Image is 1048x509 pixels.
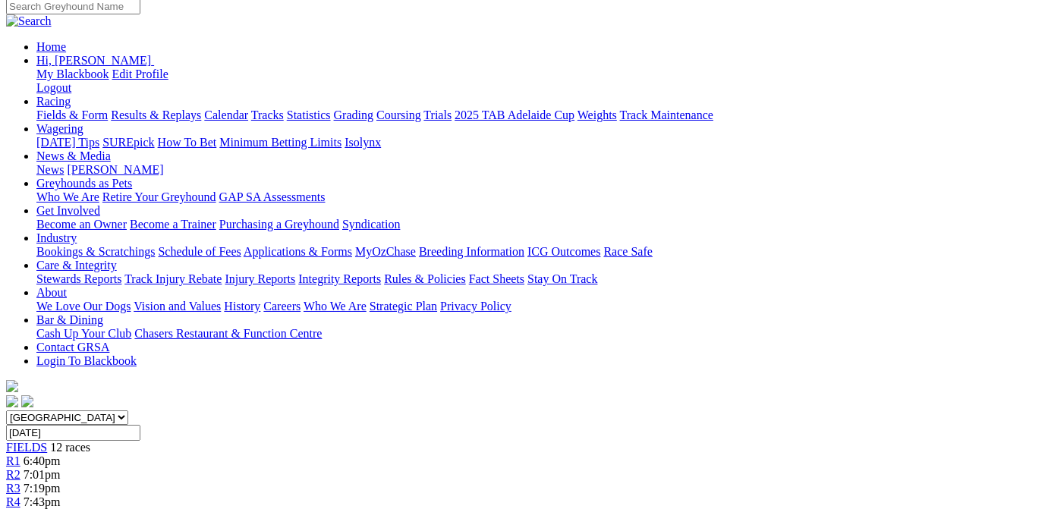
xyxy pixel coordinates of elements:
img: facebook.svg [6,395,18,407]
a: Vision and Values [134,300,221,313]
a: Grading [334,108,373,121]
a: Schedule of Fees [158,245,241,258]
a: Who We Are [36,190,99,203]
a: Race Safe [603,245,652,258]
a: About [36,286,67,299]
a: Become a Trainer [130,218,216,231]
a: [PERSON_NAME] [67,163,163,176]
a: Edit Profile [112,68,168,80]
a: Calendar [204,108,248,121]
a: Home [36,40,66,53]
a: Track Injury Rebate [124,272,222,285]
a: Who We Are [304,300,367,313]
div: About [36,300,1042,313]
a: Track Maintenance [620,108,713,121]
a: Hi, [PERSON_NAME] [36,54,154,67]
a: MyOzChase [355,245,416,258]
div: Hi, [PERSON_NAME] [36,68,1042,95]
a: SUREpick [102,136,154,149]
a: GAP SA Assessments [219,190,326,203]
span: 7:43pm [24,495,61,508]
a: Stewards Reports [36,272,121,285]
a: Bar & Dining [36,313,103,326]
span: Hi, [PERSON_NAME] [36,54,151,67]
a: Contact GRSA [36,341,109,353]
a: My Blackbook [36,68,109,80]
a: Coursing [376,108,421,121]
a: Injury Reports [225,272,295,285]
a: Racing [36,95,71,108]
a: R1 [6,454,20,467]
a: History [224,300,260,313]
div: News & Media [36,163,1042,177]
div: Industry [36,245,1042,259]
a: News [36,163,64,176]
a: R4 [6,495,20,508]
span: 6:40pm [24,454,61,467]
a: Weights [578,108,617,121]
a: Care & Integrity [36,259,117,272]
a: Breeding Information [419,245,524,258]
span: 12 races [50,441,90,454]
a: 2025 TAB Adelaide Cup [455,108,574,121]
a: Wagering [36,122,83,135]
a: Trials [423,108,452,121]
a: Integrity Reports [298,272,381,285]
a: FIELDS [6,441,47,454]
a: Purchasing a Greyhound [219,218,339,231]
a: Login To Blackbook [36,354,137,367]
a: [DATE] Tips [36,136,99,149]
div: Care & Integrity [36,272,1042,286]
a: Strategic Plan [370,300,437,313]
a: Tracks [251,108,284,121]
span: 7:19pm [24,482,61,495]
div: Racing [36,108,1042,122]
a: We Love Our Dogs [36,300,131,313]
a: Fields & Form [36,108,108,121]
span: 7:01pm [24,468,61,481]
a: Rules & Policies [384,272,466,285]
a: Isolynx [345,136,381,149]
a: Statistics [287,108,331,121]
a: How To Bet [158,136,217,149]
a: Syndication [342,218,400,231]
div: Wagering [36,136,1042,149]
a: Logout [36,81,71,94]
div: Get Involved [36,218,1042,231]
a: Fact Sheets [469,272,524,285]
a: Cash Up Your Club [36,327,131,340]
a: Privacy Policy [440,300,511,313]
a: Minimum Betting Limits [219,136,341,149]
a: News & Media [36,149,111,162]
a: ICG Outcomes [527,245,600,258]
img: Search [6,14,52,28]
input: Select date [6,425,140,441]
a: Retire Your Greyhound [102,190,216,203]
a: R3 [6,482,20,495]
div: Bar & Dining [36,327,1042,341]
a: Greyhounds as Pets [36,177,132,190]
img: twitter.svg [21,395,33,407]
a: Bookings & Scratchings [36,245,155,258]
a: Applications & Forms [244,245,352,258]
a: Chasers Restaurant & Function Centre [134,327,322,340]
a: Industry [36,231,77,244]
a: Get Involved [36,204,100,217]
a: Become an Owner [36,218,127,231]
div: Greyhounds as Pets [36,190,1042,204]
a: Careers [263,300,301,313]
a: Results & Replays [111,108,201,121]
a: Stay On Track [527,272,597,285]
a: R2 [6,468,20,481]
img: logo-grsa-white.png [6,380,18,392]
